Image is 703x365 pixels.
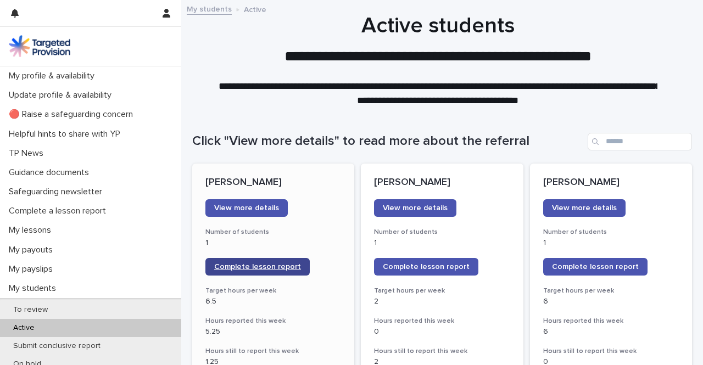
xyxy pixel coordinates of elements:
[374,297,510,306] p: 2
[543,258,648,276] a: Complete lesson report
[4,305,57,315] p: To review
[214,263,301,271] span: Complete lesson report
[374,228,510,237] h3: Number of students
[374,199,456,217] a: View more details
[187,2,232,15] a: My students
[214,204,279,212] span: View more details
[4,245,62,255] p: My payouts
[4,148,52,159] p: TP News
[588,133,692,150] input: Search
[374,287,510,295] h3: Target hours per week
[374,177,510,189] p: [PERSON_NAME]
[205,258,310,276] a: Complete lesson report
[205,297,341,306] p: 6.5
[4,109,142,120] p: 🔴 Raise a safeguarding concern
[543,347,679,356] h3: Hours still to report this week
[4,206,115,216] p: Complete a lesson report
[9,35,70,57] img: M5nRWzHhSzIhMunXDL62
[4,323,43,333] p: Active
[543,238,679,248] p: 1
[552,204,617,212] span: View more details
[543,317,679,325] h3: Hours reported this week
[552,263,639,271] span: Complete lesson report
[4,129,129,139] p: Helpful hints to share with YP
[4,187,111,197] p: Safeguarding newsletter
[205,238,341,248] p: 1
[543,287,679,295] h3: Target hours per week
[374,317,510,325] h3: Hours reported this week
[374,258,478,276] a: Complete lesson report
[205,177,341,189] p: [PERSON_NAME]
[192,13,684,39] h1: Active students
[543,327,679,336] p: 6
[374,238,510,248] p: 1
[543,177,679,189] p: [PERSON_NAME]
[192,133,583,149] h1: Click "View more details" to read more about the referral
[205,228,341,237] h3: Number of students
[4,264,62,274] p: My payslips
[4,225,60,235] p: My lessons
[205,317,341,325] h3: Hours reported this week
[205,199,288,217] a: View more details
[244,3,266,15] p: Active
[4,167,98,178] p: Guidance documents
[4,283,65,294] p: My students
[4,71,103,81] p: My profile & availability
[543,199,626,217] a: View more details
[383,204,448,212] span: View more details
[205,347,341,356] h3: Hours still to report this week
[4,341,109,351] p: Submit conclusive report
[205,287,341,295] h3: Target hours per week
[383,263,470,271] span: Complete lesson report
[543,228,679,237] h3: Number of students
[4,90,120,100] p: Update profile & availability
[374,327,510,336] p: 0
[543,297,679,306] p: 6
[205,327,341,336] p: 5.25
[374,347,510,356] h3: Hours still to report this week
